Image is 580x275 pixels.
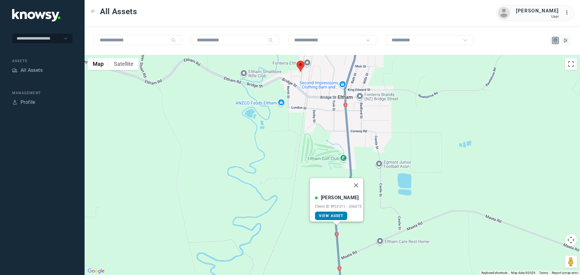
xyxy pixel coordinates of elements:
div: Profile [12,100,18,105]
a: ProfileProfile [12,99,35,106]
span: Map data ©2025 [511,271,536,274]
div: : [565,9,572,17]
div: Assets [12,58,72,64]
button: Keyboard shortcuts [482,271,507,275]
a: Terms (opens in new tab) [539,271,548,274]
span: View Asset [319,214,343,218]
div: Profile [21,99,35,106]
div: User [516,14,559,19]
img: avatar.png [498,7,510,19]
button: Toggle fullscreen view [565,58,577,70]
img: Google [86,267,106,275]
div: Map [553,38,558,43]
div: Client ID #PLY311 - 336073 [315,204,362,209]
div: : [565,9,572,16]
button: Show satellite imagery [109,58,139,70]
div: List [563,38,568,43]
a: Open this area in Google Maps (opens a new window) [86,267,106,275]
div: [PERSON_NAME] [516,7,559,14]
div: Search [268,38,273,43]
a: AssetsAll Assets [12,67,43,74]
div: [PERSON_NAME] [321,194,359,201]
div: Management [12,90,72,96]
tspan: ... [565,10,571,15]
button: Close [349,178,363,193]
div: Assets [12,68,18,73]
img: Application Logo [12,9,60,21]
div: Search [171,38,176,43]
div: All Assets [21,67,43,74]
span: All Assets [100,6,137,17]
button: Map camera controls [565,234,577,246]
a: Report a map error [552,271,578,274]
div: Toggle Menu [91,9,95,14]
button: Drag Pegman onto the map to open Street View [565,256,577,268]
button: Show street map [88,58,109,70]
a: View Asset [315,212,347,220]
